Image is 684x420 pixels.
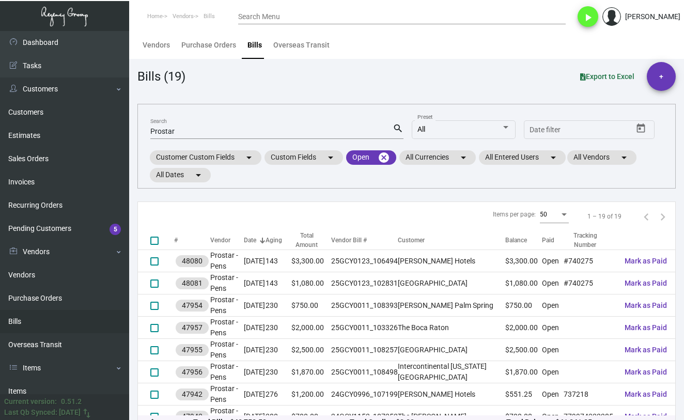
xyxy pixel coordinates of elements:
button: Open calendar [633,120,649,137]
mat-chip: Customer Custom Fields [150,150,261,165]
mat-chip: All Vendors [567,150,636,165]
button: play_arrow [578,6,598,27]
button: Mark as Paid [616,296,675,315]
input: End date [570,126,620,134]
td: 25GCY0011_108257 [331,339,398,361]
td: Open [542,272,564,294]
div: Balance [505,236,527,245]
div: 1 – 19 of 19 [587,212,621,221]
td: $2,000.00 [291,317,331,339]
div: Balance [505,236,542,245]
div: Aging [266,236,291,245]
div: Vendors [143,40,170,51]
td: Open [542,339,564,361]
button: Export to Excel [572,67,643,86]
button: Mark as Paid [616,363,675,381]
td: Open [542,317,564,339]
div: Date [244,236,266,245]
td: $1,080.00 [505,272,542,294]
td: $3,300.00 [505,250,542,272]
td: Prostar - Pens [210,383,244,406]
td: $1,870.00 [505,361,542,383]
div: # [174,236,178,245]
div: Vendor [210,236,244,245]
mat-select: Items per page: [540,211,569,219]
td: [DATE] [244,272,266,294]
span: Vendors [173,13,194,20]
button: Previous page [638,208,655,225]
div: Vendor Bill # [331,236,367,245]
button: Mark as Paid [616,274,675,292]
span: Mark as Paid [625,390,667,398]
mat-chip: 47955 [176,344,209,356]
td: 25GCY0123_106494 [331,250,398,272]
i: play_arrow [582,11,594,24]
td: $3,300.00 [291,250,331,272]
mat-icon: cancel [378,151,390,164]
td: [GEOGRAPHIC_DATA] [398,272,505,294]
td: $1,080.00 [291,272,331,294]
td: 143 [266,250,291,272]
span: All [417,125,425,133]
td: [DATE] [244,383,266,406]
div: Purchase Orders [181,40,236,51]
td: 230 [266,317,291,339]
span: + [659,62,663,91]
div: Total Amount [291,231,331,250]
mat-icon: arrow_drop_down [324,151,337,164]
div: Current version: [4,396,57,407]
mat-chip: 47956 [176,366,209,378]
mat-chip: 47957 [176,322,209,334]
mat-icon: arrow_drop_down [618,151,630,164]
span: Mark as Paid [625,368,667,376]
td: Prostar - Pens [210,317,244,339]
span: Mark as Paid [625,279,667,287]
td: Prostar - Pens [210,339,244,361]
span: Bills [204,13,215,20]
span: Mark as Paid [625,257,667,265]
mat-chip: Open [346,150,396,165]
td: 24GCY0996_107199 [331,383,398,406]
td: [DATE] [244,317,266,339]
div: Vendor [210,236,230,245]
td: Open [542,250,564,272]
span: Mark as Paid [625,323,667,332]
div: Overseas Transit [273,40,330,51]
div: Paid [542,236,554,245]
div: Bills (19) [137,67,185,86]
td: $750.00 [505,294,542,317]
td: Prostar - Pens [210,294,244,317]
td: $2,000.00 [505,317,542,339]
mat-icon: arrow_drop_down [243,151,255,164]
td: 230 [266,294,291,317]
mat-icon: arrow_drop_down [547,151,559,164]
div: Paid [542,236,564,245]
td: Prostar - Pens [210,361,244,383]
div: Tracking Number [564,231,607,250]
div: Tracking Number [564,231,616,250]
td: $1,200.00 [291,383,331,406]
div: Total Amount [291,231,321,250]
div: Customer [398,236,425,245]
td: #740275 [564,250,616,272]
button: Next page [655,208,671,225]
td: 276 [266,383,291,406]
span: Home [147,13,163,20]
span: 50 [540,211,547,218]
div: Bills [247,40,262,51]
td: Intercontinental [US_STATE][GEOGRAPHIC_DATA] [398,361,505,383]
td: $2,500.00 [291,339,331,361]
div: Vendor Bill # [331,236,398,245]
mat-chip: 47942 [176,388,209,400]
td: [PERSON_NAME] Hotels [398,250,505,272]
td: #740275 [564,272,616,294]
button: + [647,62,676,91]
mat-chip: All Dates [150,168,211,182]
td: Open [542,383,564,406]
td: [PERSON_NAME] Palm Spring [398,294,505,317]
span: Mark as Paid [625,301,667,309]
div: [PERSON_NAME] [625,11,680,22]
mat-chip: 48081 [176,277,209,289]
button: Mark as Paid [616,252,675,270]
td: $750.00 [291,294,331,317]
